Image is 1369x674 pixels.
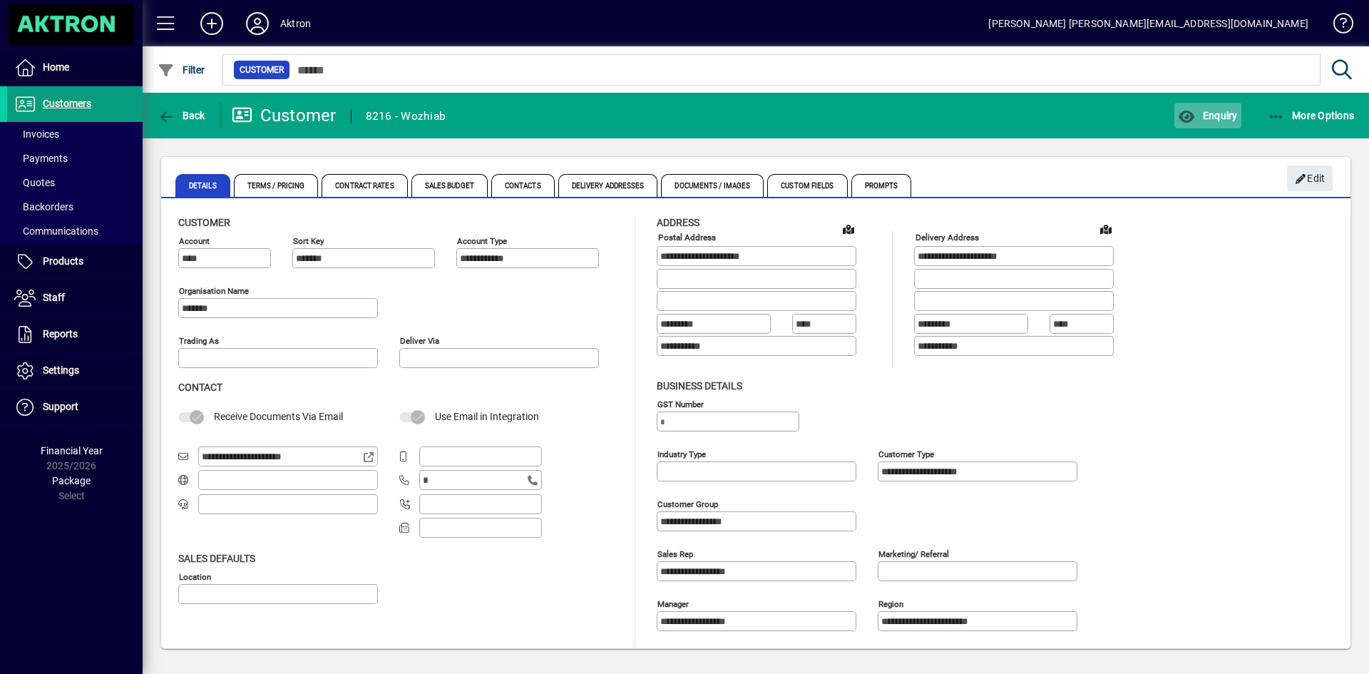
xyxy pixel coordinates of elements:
[43,401,78,412] span: Support
[14,225,98,237] span: Communications
[43,364,79,376] span: Settings
[657,449,706,459] mat-label: Industry type
[1178,110,1237,121] span: Enquiry
[179,336,219,346] mat-label: Trading as
[240,63,284,77] span: Customer
[411,174,488,197] span: Sales Budget
[878,449,934,459] mat-label: Customer type
[179,236,210,246] mat-label: Account
[878,548,949,558] mat-label: Marketing/ Referral
[280,12,311,35] div: Aktron
[7,219,143,243] a: Communications
[14,153,68,164] span: Payments
[235,11,280,36] button: Profile
[457,236,507,246] mat-label: Account Type
[878,598,903,608] mat-label: Region
[7,353,143,389] a: Settings
[558,174,658,197] span: Delivery Addresses
[7,50,143,86] a: Home
[14,177,55,188] span: Quotes
[232,104,337,127] div: Customer
[7,170,143,195] a: Quotes
[189,11,235,36] button: Add
[7,280,143,316] a: Staff
[7,195,143,219] a: Backorders
[1323,3,1351,49] a: Knowledge Base
[657,380,742,392] span: Business details
[7,122,143,146] a: Invoices
[661,174,764,197] span: Documents / Images
[43,292,65,303] span: Staff
[234,174,319,197] span: Terms / Pricing
[851,174,912,197] span: Prompts
[175,174,230,197] span: Details
[178,553,255,564] span: Sales defaults
[322,174,407,197] span: Contract Rates
[43,61,69,73] span: Home
[657,499,718,509] mat-label: Customer group
[158,110,205,121] span: Back
[179,571,211,581] mat-label: Location
[7,146,143,170] a: Payments
[767,174,847,197] span: Custom Fields
[43,98,91,109] span: Customers
[1174,103,1241,128] button: Enquiry
[657,548,693,558] mat-label: Sales rep
[1295,167,1326,190] span: Edit
[179,286,249,296] mat-label: Organisation name
[14,201,73,213] span: Backorders
[7,244,143,280] a: Products
[158,64,205,76] span: Filter
[14,128,59,140] span: Invoices
[1287,165,1333,191] button: Edit
[366,105,446,128] div: 8216 - Wozhiab
[491,174,555,197] span: Contacts
[988,12,1308,35] div: [PERSON_NAME] [PERSON_NAME][EMAIL_ADDRESS][DOMAIN_NAME]
[1268,110,1355,121] span: More Options
[41,445,103,456] span: Financial Year
[657,217,699,228] span: Address
[43,255,83,267] span: Products
[1264,103,1358,128] button: More Options
[837,218,860,240] a: View on map
[435,411,539,422] span: Use Email in Integration
[154,103,209,128] button: Back
[400,336,439,346] mat-label: Deliver via
[178,382,222,393] span: Contact
[154,57,209,83] button: Filter
[1094,218,1117,240] a: View on map
[293,236,324,246] mat-label: Sort key
[657,399,704,409] mat-label: GST Number
[7,389,143,425] a: Support
[7,317,143,352] a: Reports
[214,411,343,422] span: Receive Documents Via Email
[178,217,230,228] span: Customer
[43,328,78,339] span: Reports
[657,598,689,608] mat-label: Manager
[52,475,91,486] span: Package
[143,103,221,128] app-page-header-button: Back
